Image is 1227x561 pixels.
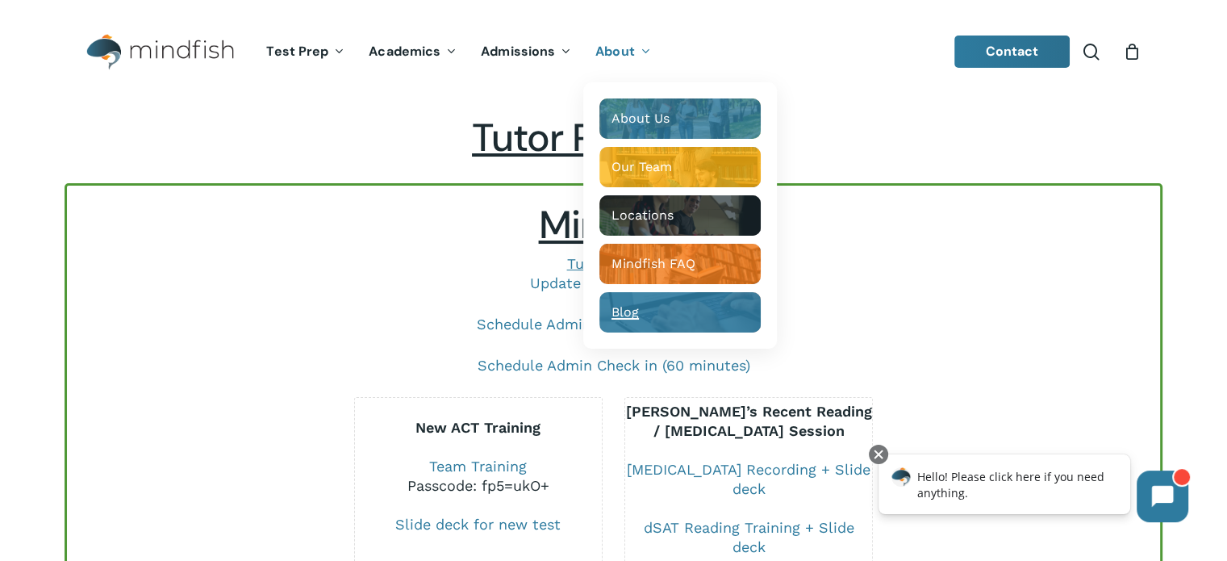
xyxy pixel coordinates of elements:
a: Schedule Admin Check in (30 minutes) [477,316,750,333]
a: Blog [599,292,761,333]
a: Team Training [429,458,527,475]
span: Mindfish FAQ [611,256,695,271]
span: About Us [611,111,670,126]
a: Admissions [469,45,583,59]
a: [MEDICAL_DATA] Recording + Slide deck [627,461,870,497]
a: Locations [599,195,761,236]
a: Mindfish FAQ [599,244,761,284]
a: Contact [954,36,1070,68]
a: Our Team [599,147,761,187]
div: Passcode: fp5=ukO+ [355,476,602,496]
a: Tutor Manual [567,255,661,272]
span: Contact [986,43,1039,60]
span: Admissions [481,43,555,60]
span: About [595,43,635,60]
a: dSAT Reading Training + Slide deck [644,519,854,555]
a: Slide deck for new test [395,516,561,533]
span: Blog [611,304,639,320]
a: Schedule Admin Check in (60 minutes) [478,357,750,374]
span: Tutor Resources [472,112,755,163]
iframe: Chatbot [862,442,1204,538]
a: About Us [599,98,761,139]
span: Test Prep [266,43,328,60]
a: Academics [357,45,469,59]
a: About [583,45,663,59]
span: Academics [369,43,440,60]
span: Mindfish [539,199,689,250]
span: Our Team [611,159,672,174]
b: [PERSON_NAME]’s Recent Reading / [MEDICAL_DATA] Session [626,403,872,439]
a: Test Prep [254,45,357,59]
header: Main Menu [65,22,1162,82]
b: New ACT Training [415,419,540,436]
a: Update your availability [530,274,697,291]
nav: Main Menu [254,22,662,82]
span: Locations [611,207,674,223]
a: Cart [1123,43,1141,61]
